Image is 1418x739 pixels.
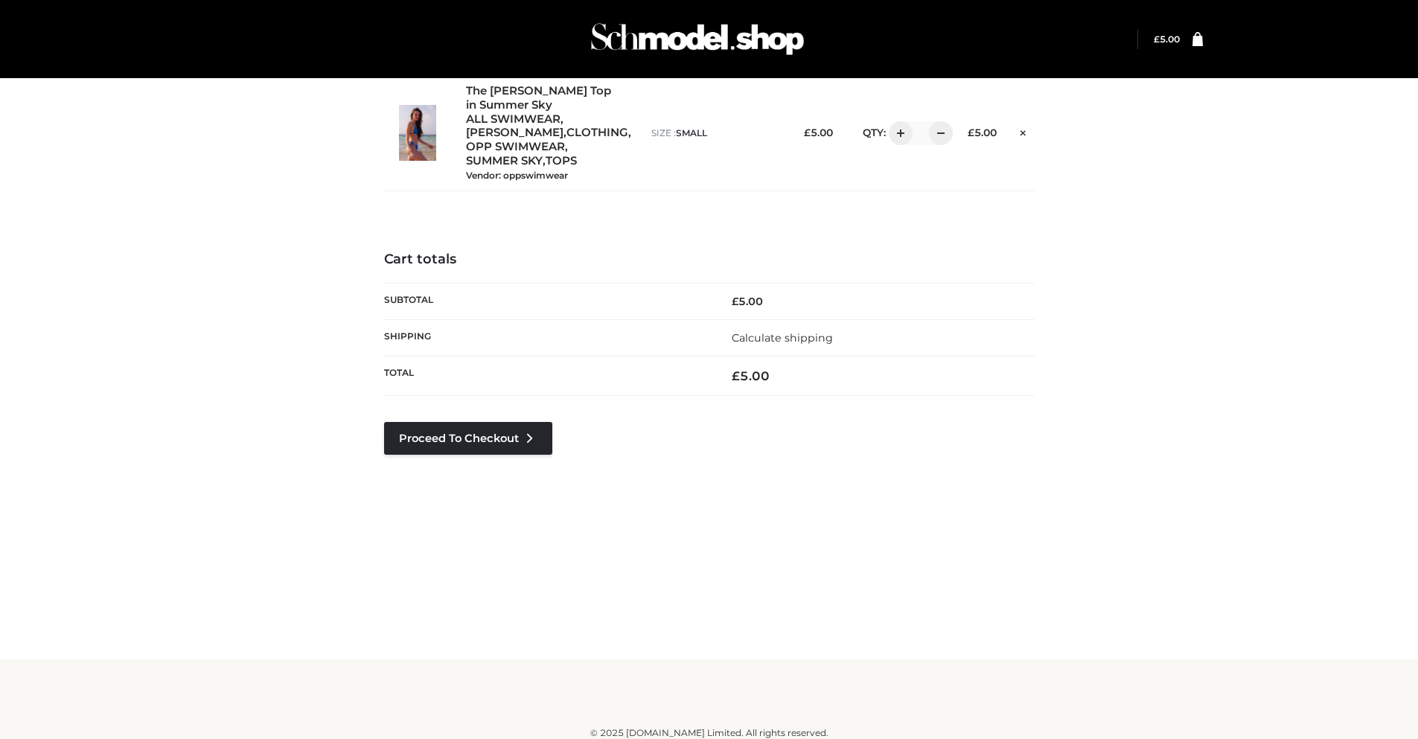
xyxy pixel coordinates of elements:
a: TOPS [546,154,577,168]
a: Proceed to Checkout [384,422,552,455]
a: OPP SWIMWEAR [466,140,565,154]
a: CLOTHING [566,126,628,140]
span: SMALL [676,127,707,138]
span: £ [732,368,740,383]
div: , , , , , [466,84,636,182]
span: £ [804,127,811,138]
bdi: 5.00 [1154,33,1180,45]
a: [PERSON_NAME] [466,126,563,140]
bdi: 5.00 [732,368,770,383]
a: Calculate shipping [732,331,833,345]
span: £ [968,127,974,138]
img: Schmodel Admin 964 [586,10,809,68]
h4: Cart totals [384,252,1035,268]
th: Total [384,356,709,396]
a: ALL SWIMWEAR [466,112,561,127]
p: size : [651,127,779,140]
a: Remove this item [1012,121,1034,141]
span: £ [732,295,738,308]
th: Shipping [384,320,709,356]
bdi: 5.00 [732,295,763,308]
div: QTY: [848,121,942,145]
th: Subtotal [384,283,709,319]
span: £ [1154,33,1160,45]
bdi: 5.00 [804,127,833,138]
a: £5.00 [1154,33,1180,45]
small: Vendor: oppswimwear [466,170,568,181]
a: The [PERSON_NAME] Top in Summer Sky [466,84,619,112]
a: SUMMER SKY [466,154,543,168]
bdi: 5.00 [968,127,997,138]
